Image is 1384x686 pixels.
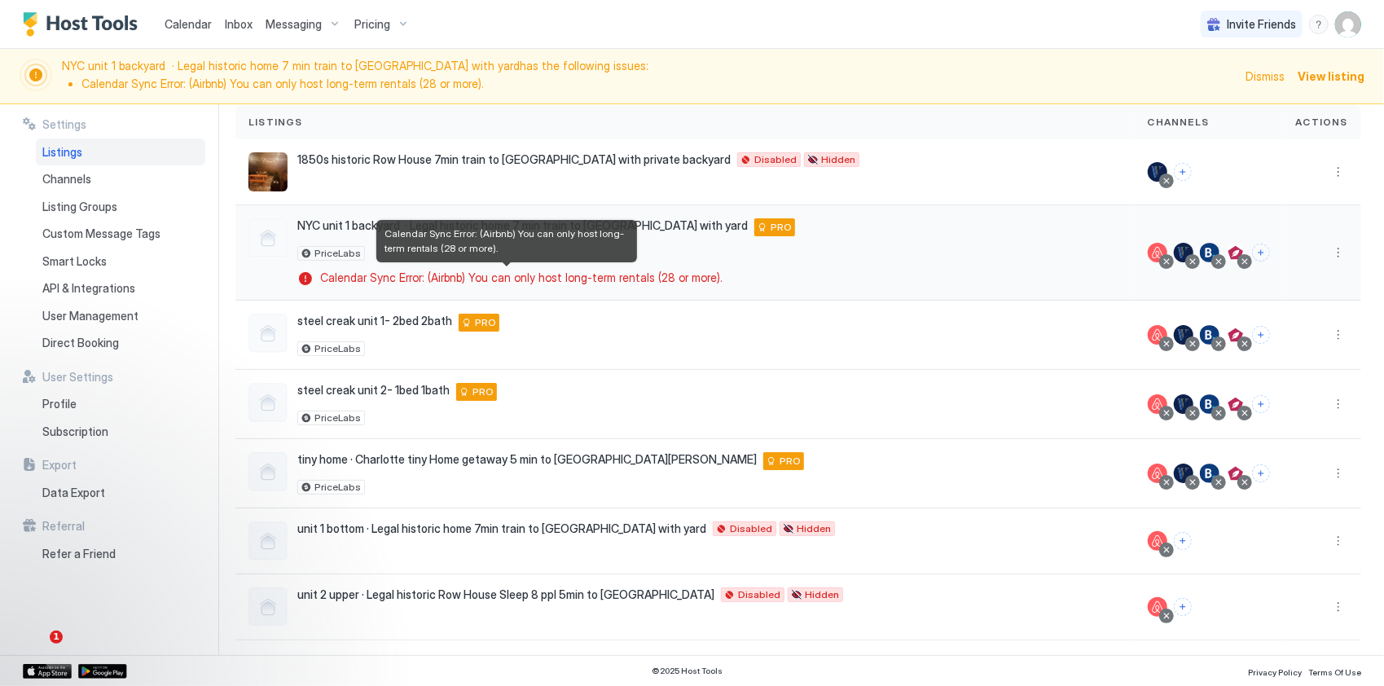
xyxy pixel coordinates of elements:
button: Connect channels [1174,532,1192,550]
span: unit 2 upper · Legal historic Row House Sleep 8 ppl 5min to [GEOGRAPHIC_DATA] [297,587,714,602]
span: PRO [472,385,494,399]
span: Profile [42,397,77,411]
button: Connect channels [1174,598,1192,616]
span: Smart Locks [42,254,107,269]
span: PRO [475,315,496,330]
span: API & Integrations [42,281,135,296]
div: menu [1329,597,1348,617]
span: Custom Message Tags [42,226,160,241]
span: Inbox [225,17,253,31]
div: Dismiss [1246,68,1285,85]
span: Privacy Policy [1248,667,1302,677]
a: Listing Groups [36,193,205,221]
a: Profile [36,390,205,418]
div: View listing [1298,68,1364,85]
span: Terms Of Use [1308,667,1361,677]
a: Calendar [165,15,212,33]
div: User profile [1335,11,1361,37]
span: tiny home · Charlotte tiny Home getaway 5 min to [GEOGRAPHIC_DATA][PERSON_NAME] [297,452,757,467]
button: Connect channels [1252,395,1270,413]
a: API & Integrations [36,275,205,302]
span: User Settings [42,370,113,385]
span: Actions [1296,115,1348,130]
button: More options [1329,394,1348,414]
button: More options [1329,325,1348,345]
a: Privacy Policy [1248,662,1302,679]
div: menu [1329,531,1348,551]
button: Connect channels [1252,464,1270,482]
span: steel creak unit 1- 2bed 2bath [297,314,452,328]
span: Messaging [266,17,322,32]
iframe: Intercom notifications message [12,528,338,642]
span: 1 [50,631,63,644]
span: Calendar [165,17,212,31]
div: Calendar Sync Error: (Airbnb) You can only host long-term rentals (28 or more). [376,220,637,262]
span: unit 1 bottom · Legal historic home 7min train to [GEOGRAPHIC_DATA] with yard [297,521,706,536]
div: menu [1309,15,1329,34]
span: Data Export [42,486,105,500]
button: More options [1329,464,1348,483]
div: listing image [248,152,288,191]
span: Pricing [354,17,390,32]
span: Listings [248,115,303,130]
span: User Management [42,309,138,323]
div: menu [1329,243,1348,262]
a: Inbox [225,15,253,33]
button: More options [1329,597,1348,617]
span: Channels [42,172,91,187]
span: PRO [780,454,801,468]
button: Connect channels [1252,326,1270,344]
div: menu [1329,325,1348,345]
div: menu [1329,394,1348,414]
button: More options [1329,531,1348,551]
span: Settings [42,117,86,132]
a: Listings [36,139,205,166]
span: Listing Groups [42,200,117,214]
span: NYC unit 1 backyard · Legal historic home 7 min train to [GEOGRAPHIC_DATA] with yard [297,218,748,233]
button: More options [1329,162,1348,182]
a: Smart Locks [36,248,205,275]
span: 1850s historic Row House 7min train to [GEOGRAPHIC_DATA] with private backyard [297,152,731,167]
span: © 2025 Host Tools [652,666,723,676]
button: Connect channels [1174,163,1192,181]
span: Invite Friends [1227,17,1296,32]
a: Direct Booking [36,329,205,357]
div: menu [1329,464,1348,483]
span: NYC unit 1 backyard · Legal historic home 7 min train to [GEOGRAPHIC_DATA] with yard has the foll... [62,59,1236,94]
span: Direct Booking [42,336,119,350]
a: User Management [36,302,205,330]
span: Calendar Sync Error: (Airbnb) You can only host long-term rentals (28 or more). [320,270,723,285]
a: Channels [36,165,205,193]
span: Listings [42,145,82,160]
iframe: Intercom live chat [16,631,55,670]
a: Terms Of Use [1308,662,1361,679]
span: PRO [771,220,792,235]
span: Referral [42,519,85,534]
button: Connect channels [1252,244,1270,262]
a: Data Export [36,479,205,507]
span: Subscription [42,424,108,439]
div: menu [1329,162,1348,182]
span: Channels [1148,115,1210,130]
span: steel creak unit 2- 1bed 1bath [297,383,450,398]
a: Host Tools Logo [23,12,145,37]
a: App Store [23,664,72,679]
span: Export [42,458,77,473]
button: More options [1329,243,1348,262]
li: Calendar Sync Error: (Airbnb) You can only host long-term rentals (28 or more). [81,77,1236,91]
a: Subscription [36,418,205,446]
a: Custom Message Tags [36,220,205,248]
a: Google Play Store [78,664,127,679]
